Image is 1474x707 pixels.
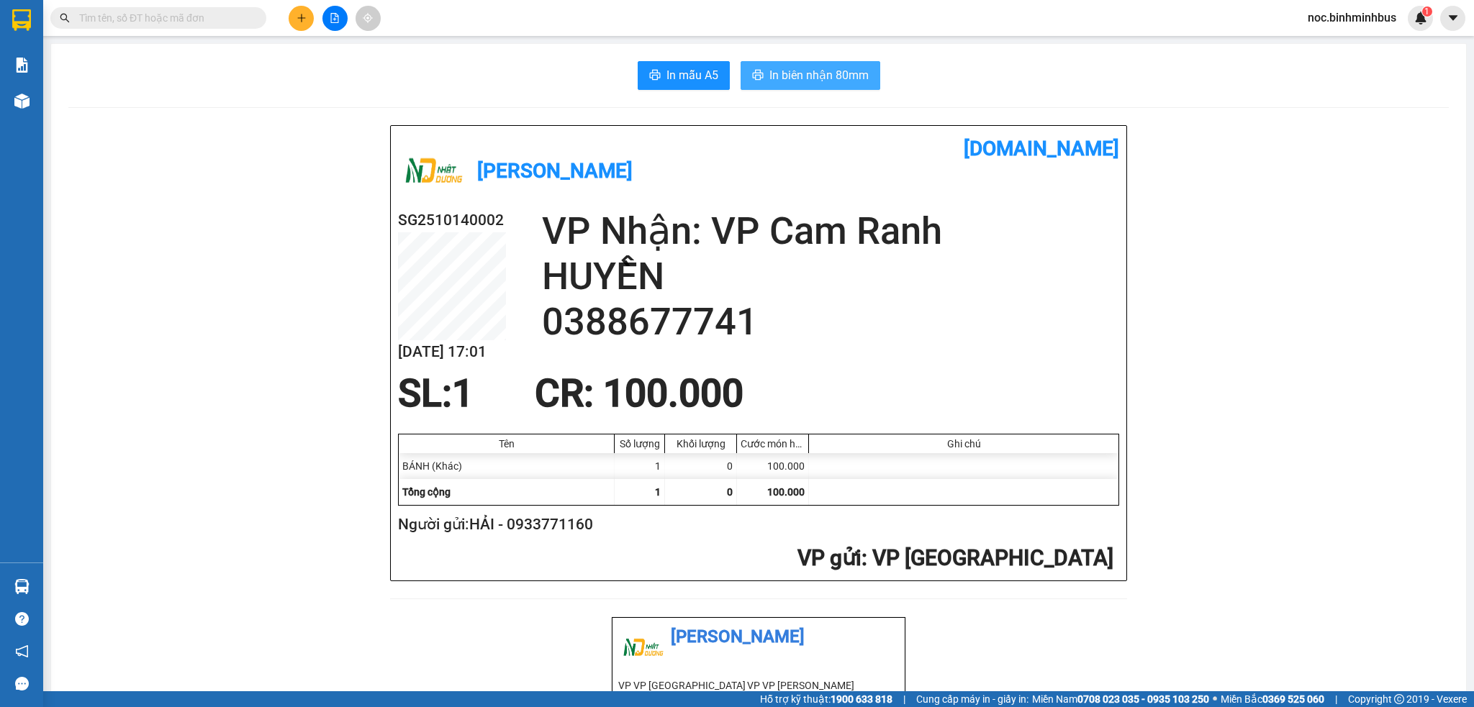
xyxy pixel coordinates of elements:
button: printerIn biên nhận 80mm [741,61,880,90]
h2: 0388677741 [542,299,1119,345]
span: SL: [398,371,452,416]
span: 1 [1424,6,1429,17]
span: plus [297,13,307,23]
div: 100.000 [737,453,809,479]
div: Tên [402,438,610,450]
div: Khối lượng [669,438,733,450]
img: warehouse-icon [14,579,30,594]
span: caret-down [1447,12,1460,24]
span: In mẫu A5 [666,66,718,84]
span: Miền Nam [1032,691,1209,707]
img: solution-icon [14,58,30,73]
div: 0 [665,453,737,479]
span: Cung cấp máy in - giấy in: [916,691,1028,707]
div: Số lượng [618,438,661,450]
span: noc.binhminhbus [1296,9,1408,27]
sup: 1 [1422,6,1432,17]
h2: [DATE] 17:01 [398,340,506,364]
button: plus [289,6,314,31]
strong: 0708 023 035 - 0935 103 250 [1077,693,1209,705]
span: copyright [1394,694,1404,704]
span: question-circle [15,612,29,626]
h2: : VP [GEOGRAPHIC_DATA] [398,544,1113,573]
button: caret-down [1440,6,1465,31]
div: BÁNH (Khác) [399,453,615,479]
span: Tổng cộng [402,486,451,498]
li: [PERSON_NAME] [618,624,899,651]
div: 1 [615,453,665,479]
img: icon-new-feature [1414,12,1427,24]
span: search [60,13,70,23]
span: file-add [330,13,340,23]
span: 1 [452,371,474,416]
button: printerIn mẫu A5 [638,61,730,90]
img: warehouse-icon [14,93,30,109]
span: | [1335,691,1337,707]
span: 100.000 [767,486,805,498]
h2: Người gửi: HẢI - 0933771160 [398,513,1113,537]
strong: 0369 525 060 [1262,693,1324,705]
h2: VP Nhận: VP Cam Ranh [542,209,1119,254]
b: [PERSON_NAME] [477,159,633,183]
div: Ghi chú [813,438,1115,450]
img: logo.jpg [618,624,669,674]
span: notification [15,644,29,658]
span: CR : 100.000 [535,371,743,416]
strong: 1900 633 818 [831,693,892,705]
img: logo.jpg [398,137,470,209]
span: Miền Bắc [1221,691,1324,707]
span: printer [649,69,661,83]
span: In biên nhận 80mm [769,66,869,84]
span: aim [363,13,373,23]
h2: SG2510140002 [398,209,506,232]
span: message [15,677,29,690]
span: printer [752,69,764,83]
span: 1 [655,486,661,498]
input: Tìm tên, số ĐT hoặc mã đơn [79,10,249,26]
button: file-add [322,6,348,31]
li: VP VP [GEOGRAPHIC_DATA] [618,678,747,693]
span: ⚪️ [1213,696,1217,702]
button: aim [356,6,381,31]
div: Cước món hàng [741,438,805,450]
b: [DOMAIN_NAME] [964,137,1119,160]
span: 0 [727,486,733,498]
h2: HUYỀN [542,254,1119,299]
li: VP VP [PERSON_NAME] [747,678,876,693]
span: | [903,691,905,707]
img: logo-vxr [12,9,31,31]
span: VP gửi [797,545,862,570]
span: Hỗ trợ kỹ thuật: [760,691,892,707]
